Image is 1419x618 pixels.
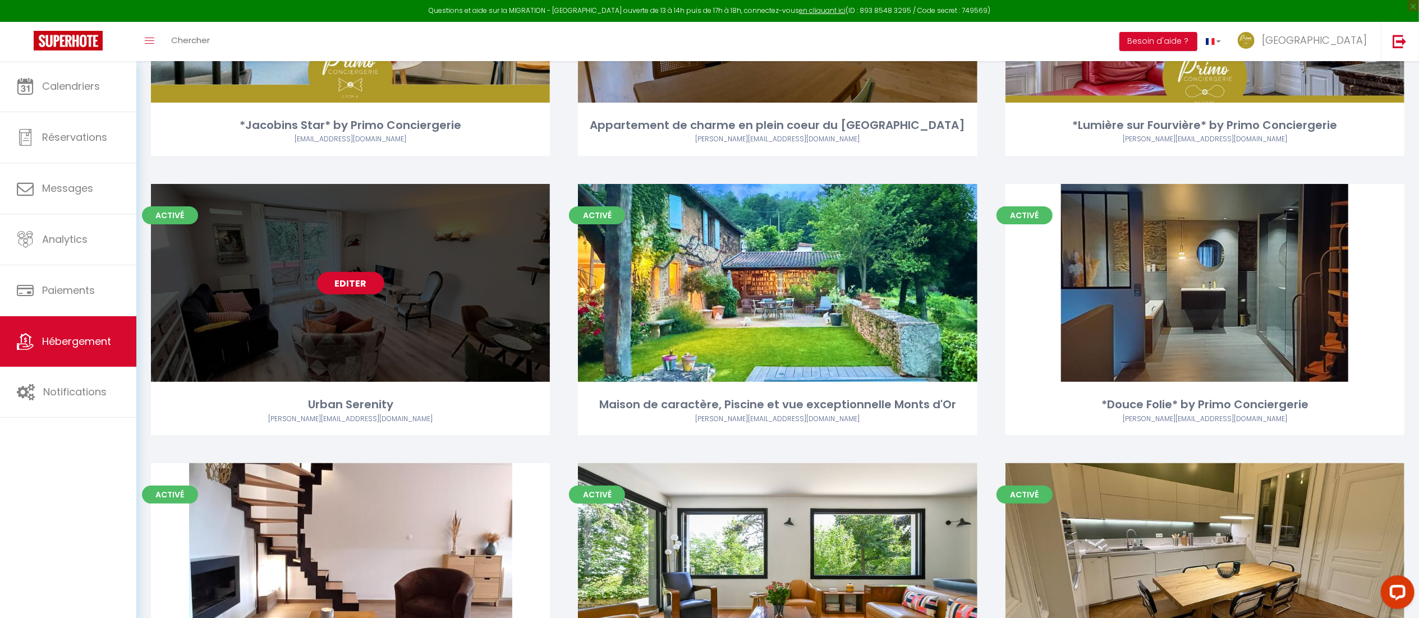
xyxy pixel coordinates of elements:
[744,551,811,574] a: Editer
[42,79,100,93] span: Calendriers
[1171,272,1238,294] a: Editer
[1005,117,1404,134] div: *Lumière sur Fourvière* by Primo Conciergerie
[42,232,88,246] span: Analytics
[151,414,550,425] div: Airbnb
[42,181,93,195] span: Messages
[34,31,103,50] img: Super Booking
[151,396,550,413] div: Urban Serenity
[578,117,977,134] div: Appartement de charme en plein coeur du [GEOGRAPHIC_DATA]
[142,206,198,224] span: Activé
[1262,33,1367,47] span: [GEOGRAPHIC_DATA]
[578,134,977,145] div: Airbnb
[1005,134,1404,145] div: Airbnb
[1393,34,1407,48] img: logout
[42,283,95,297] span: Paiements
[569,486,625,504] span: Activé
[996,486,1053,504] span: Activé
[578,396,977,413] div: Maison de caractère, Piscine et vue exceptionnelle Monts d'Or
[1005,414,1404,425] div: Airbnb
[163,22,218,61] a: Chercher
[744,272,811,294] a: Editer
[1238,32,1255,49] img: ...
[569,206,625,224] span: Activé
[42,334,111,348] span: Hébergement
[996,206,1053,224] span: Activé
[171,34,210,46] span: Chercher
[1229,22,1381,61] a: ... [GEOGRAPHIC_DATA]
[799,6,846,15] a: en cliquant ici
[43,385,107,399] span: Notifications
[1372,571,1419,618] iframe: LiveChat chat widget
[142,486,198,504] span: Activé
[317,551,384,574] a: Editer
[1171,551,1238,574] a: Editer
[1005,396,1404,413] div: *Douce Folie* by Primo Conciergerie
[317,272,384,294] a: Editer
[1119,32,1197,51] button: Besoin d'aide ?
[42,130,107,144] span: Réservations
[151,134,550,145] div: Airbnb
[578,414,977,425] div: Airbnb
[151,117,550,134] div: *Jacobins Star* by Primo Conciergerie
